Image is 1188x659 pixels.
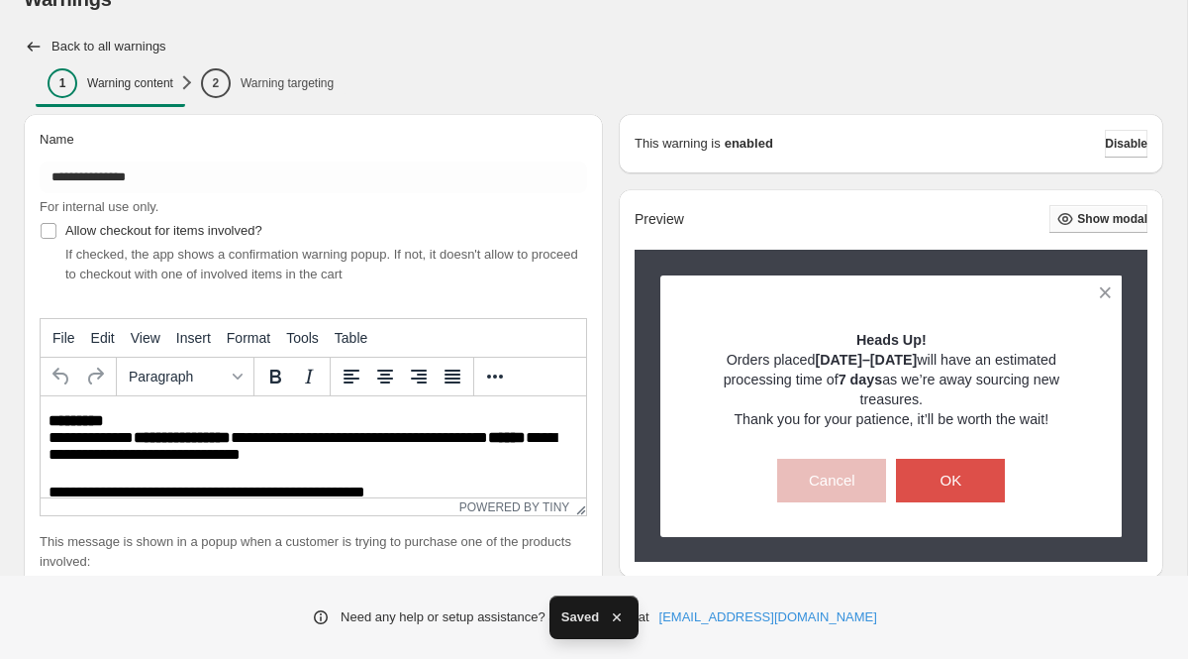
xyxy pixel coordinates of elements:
[777,459,886,502] button: Cancel
[51,39,166,55] h2: Back to all warnings
[48,68,77,98] div: 1
[569,498,586,515] div: Resize
[41,396,586,497] iframe: Rich Text Area
[286,330,319,346] span: Tools
[8,16,538,105] body: Rich Text Area. Press ALT-0 for help.
[45,360,78,393] button: Undo
[635,211,684,228] h2: Preview
[459,500,570,514] a: Powered by Tiny
[659,607,877,627] a: [EMAIL_ADDRESS][DOMAIN_NAME]
[40,199,158,214] span: For internal use only.
[241,75,334,91] p: Warning targeting
[1105,136,1147,152] span: Disable
[725,134,773,154] strong: enabled
[335,330,367,346] span: Table
[1049,205,1147,233] button: Show modal
[478,360,512,393] button: More...
[402,360,436,393] button: Align right
[258,360,292,393] button: Bold
[40,532,587,572] p: This message is shown in a popup when a customer is trying to purchase one of the products involved:
[561,607,599,627] span: Saved
[368,360,402,393] button: Align center
[1077,211,1147,227] span: Show modal
[695,330,1088,409] p: Orders placed will have an estimated processing time of as we’re away sourcing new treasures.
[292,360,326,393] button: Italic
[695,409,1088,429] p: Thank you for your patience, it’ll be worth the wait!
[176,330,211,346] span: Insert
[129,369,226,384] span: Paragraph
[201,68,231,98] div: 2
[816,352,918,368] strong: [DATE]–[DATE]
[91,330,115,346] span: Edit
[65,247,578,281] span: If checked, the app shows a confirmation warning popup. If not, it doesn't allow to proceed to ch...
[335,360,368,393] button: Align left
[227,330,270,346] span: Format
[131,330,160,346] span: View
[896,459,1005,502] button: OK
[436,360,469,393] button: Justify
[121,360,249,393] button: Formats
[839,372,883,387] strong: 7 days
[856,332,927,348] strong: Heads Up!
[65,223,262,238] span: Allow checkout for items involved?
[78,360,112,393] button: Redo
[40,132,74,147] span: Name
[635,134,721,154] p: This warning is
[1105,130,1147,158] button: Disable
[87,75,173,91] p: Warning content
[52,330,75,346] span: File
